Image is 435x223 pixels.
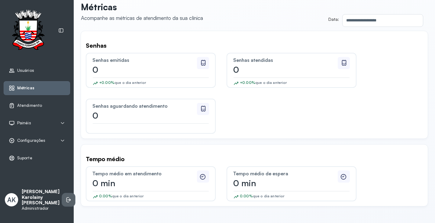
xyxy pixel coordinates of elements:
a: Atendimento [9,103,65,109]
span: Painéis [17,120,31,126]
div: 0 min [92,179,168,187]
span: +0.00% [99,80,114,85]
img: Logotipo do estabelecimento [6,10,50,52]
div: 0 [92,111,168,120]
span: 0.00% [240,194,253,198]
span: Configurações [17,138,45,143]
div: 0 [233,65,309,74]
span: AK [7,196,16,204]
div: Tempo médio de espera [233,170,336,177]
div: Senhas emitidas [92,57,195,63]
div: Data: [328,17,339,22]
div: 0 min [233,179,309,187]
div: 0 [92,65,168,74]
span: Suporte [17,155,32,161]
div: que o dia anterior [240,194,285,201]
p: Administrador [22,206,60,211]
span: 0.00% [99,194,112,198]
span: Atendimento [17,103,42,108]
div: que o dia anterior [99,194,144,201]
span: Métricas [17,85,34,91]
div: Senhas [86,42,423,49]
a: Métricas [9,85,65,91]
div: Tempo médio [86,155,423,163]
div: Tempo médio em atendimento [92,170,195,177]
div: que o dia anterior [240,80,287,88]
p: Métricas [81,2,203,12]
span: Usuários [17,68,34,73]
div: que o dia anterior [99,80,147,88]
div: Senhas atendidas [233,57,336,63]
p: [PERSON_NAME] Karolainy [PERSON_NAME] [22,189,60,206]
span: +0.00% [240,80,255,85]
a: Usuários [9,68,65,74]
div: Acompanhe as métricas de atendimento da sua clínica [81,15,203,21]
div: Senhas aguardando atendimento [92,103,195,109]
